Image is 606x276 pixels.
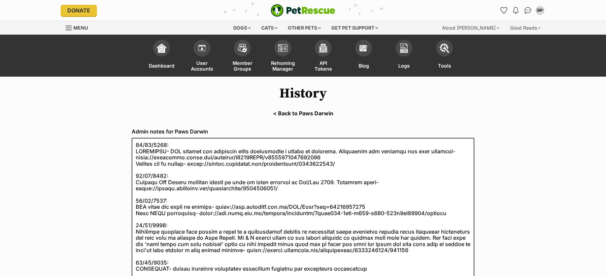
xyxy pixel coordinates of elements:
div: Dogs [229,21,256,35]
div: Cats [257,21,282,35]
span: Tools [438,60,451,72]
img: api-icon-849e3a9e6f871e3acf1f60245d25b4cd0aad652aa5f5372336901a6a67317bd8.svg [318,43,328,53]
img: tools-icon-677f8b7d46040df57c17cb185196fc8e01b2b03676c49af7ba82c462532e62ee.svg [440,43,449,53]
img: logo-e224e6f780fb5917bec1dbf3a21bbac754714ae5b6737aabdf751b685950b380.svg [271,4,335,17]
img: blogs-icon-e71fceff818bbaa76155c998696f2ea9b8fc06abc828b24f45ee82a475c2fd99.svg [359,43,368,53]
a: Donate [61,5,97,16]
img: group-profile-icon-3fa3cf56718a62981997c0bc7e787c4b2cf8bcc04b72c1350f741eb67cf2f40e.svg [278,44,288,52]
a: Favourites [498,5,509,16]
span: Logs [398,60,410,72]
img: dashboard-icon-eb2f2d2d3e046f16d808141f083e7271f6b2e854fb5c12c21221c1fb7104beca.svg [157,43,166,53]
div: Good Reads [505,21,545,35]
a: Menu [66,21,93,33]
span: User Accounts [190,60,214,72]
a: Conversations [523,5,533,16]
img: members-icon-d6bcda0bfb97e5ba05b48644448dc2971f67d37433e5abca221da40c41542bd5.svg [197,43,207,53]
div: About [PERSON_NAME] [437,21,504,35]
span: Member Groups [231,60,254,72]
img: chat-41dd97257d64d25036548639549fe6c8038ab92f7586957e7f3b1b290dea8141.svg [525,7,532,14]
a: Logs [384,36,424,77]
label: Admin notes for Paws Darwin [132,128,474,134]
a: Rehoming Manager [263,36,303,77]
img: team-members-icon-5396bd8760b3fe7c0b43da4ab00e1e3bb1a5d9ba89233759b79545d2d3fc5d0d.svg [238,44,247,52]
a: PetRescue [271,4,335,17]
img: notifications-46538b983faf8c2785f20acdc204bb7945ddae34d4c08c2a6579f10ce5e182be.svg [513,7,518,14]
a: Blog [343,36,384,77]
a: Member Groups [222,36,263,77]
span: Dashboard [149,60,174,72]
a: API Tokens [303,36,343,77]
a: Dashboard [141,36,182,77]
img: logs-icon-5bf4c29380941ae54b88474b1138927238aebebbc450bc62c8517511492d5a22.svg [399,43,409,53]
span: Rehoming Manager [271,60,295,72]
button: Notifications [510,5,521,16]
a: User Accounts [182,36,222,77]
a: Tools [424,36,465,77]
ul: Account quick links [498,5,545,16]
span: Menu [73,25,88,31]
div: Other pets [283,21,326,35]
div: Get pet support [327,21,383,35]
span: API Tokens [311,60,335,72]
div: BP [537,7,543,14]
span: Blog [359,60,369,72]
button: My account [535,5,545,16]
